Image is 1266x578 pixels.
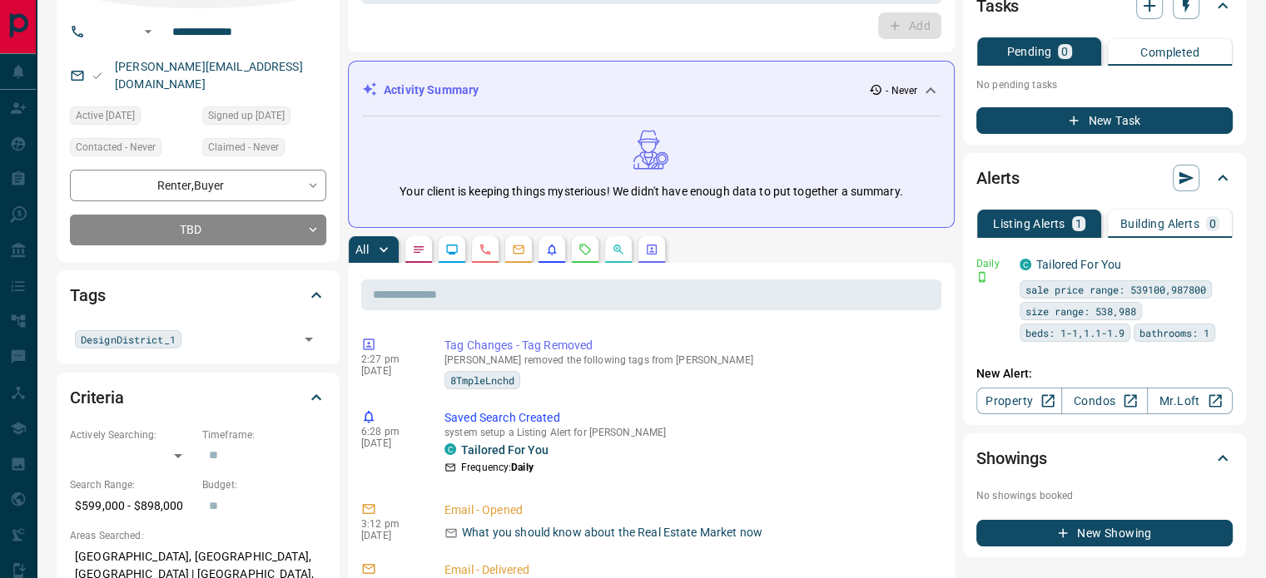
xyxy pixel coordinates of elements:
[444,337,935,354] p: Tag Changes - Tag Removed
[1036,258,1121,271] a: Tailored For You
[993,218,1065,230] p: Listing Alerts
[545,243,559,256] svg: Listing Alerts
[976,445,1047,472] h2: Showings
[81,331,176,348] span: DesignDistrict_1
[1025,324,1125,341] span: beds: 1-1,1.1-1.9
[976,165,1020,191] h2: Alerts
[202,106,326,130] div: Thu Feb 21 2013
[361,353,420,365] p: 2:27 pm
[462,524,762,541] p: What you should know about the Real Estate Market now
[70,275,326,315] div: Tags
[976,271,988,283] svg: Push Notification Only
[1075,218,1082,230] p: 1
[361,530,420,541] p: [DATE]
[444,443,456,455] div: condos.ca
[412,243,425,256] svg: Notes
[976,72,1233,97] p: No pending tasks
[70,528,326,543] p: Areas Searched:
[1020,259,1031,270] div: condos.ca
[361,437,420,449] p: [DATE]
[976,158,1233,198] div: Alerts
[444,354,935,366] p: [PERSON_NAME] removed the following tags from [PERSON_NAME]
[886,83,917,98] p: - Never
[976,488,1233,503] p: No showings booked
[1061,388,1147,414] a: Condos
[1025,281,1206,298] span: sale price range: 539100,987800
[512,243,525,256] svg: Emails
[355,244,369,255] p: All
[1061,46,1068,57] p: 0
[445,243,459,256] svg: Lead Browsing Activity
[70,384,124,411] h2: Criteria
[297,328,320,351] button: Open
[645,243,658,256] svg: Agent Actions
[362,75,941,106] div: Activity Summary- Never
[70,170,326,200] div: Renter , Buyer
[976,256,1010,271] p: Daily
[444,501,935,519] p: Email - Opened
[115,60,303,91] a: [PERSON_NAME][EMAIL_ADDRESS][DOMAIN_NAME]
[976,438,1233,478] div: Showings
[1209,218,1216,230] p: 0
[208,107,285,124] span: Signed up [DATE]
[361,365,420,377] p: [DATE]
[70,378,326,417] div: Criteria
[70,106,194,130] div: Mon Dec 20 2021
[202,477,326,492] p: Budget:
[138,22,158,42] button: Open
[70,427,194,442] p: Actively Searching:
[76,107,135,124] span: Active [DATE]
[578,243,592,256] svg: Requests
[976,365,1233,383] p: New Alert:
[1147,388,1233,414] a: Mr.Loft
[1120,218,1199,230] p: Building Alerts
[384,82,479,99] p: Activity Summary
[208,139,279,156] span: Claimed - Never
[70,282,105,309] h2: Tags
[70,215,326,245] div: TBD
[450,372,514,388] span: 8TmpleLnchd
[400,183,902,200] p: Your client is keeping things mysterious! We didn't have enough data to put together a summary.
[70,492,194,520] p: $599,000 - $898,000
[479,243,492,256] svg: Calls
[92,70,103,82] svg: Email Valid
[361,426,420,437] p: 6:28 pm
[461,460,534,475] p: Frequency:
[76,139,156,156] span: Contacted - Never
[444,409,935,427] p: Saved Search Created
[461,443,549,457] a: Tailored For You
[976,520,1233,546] button: New Showing
[1006,46,1051,57] p: Pending
[70,477,194,492] p: Search Range:
[1140,47,1199,58] p: Completed
[202,427,326,442] p: Timeframe:
[612,243,625,256] svg: Opportunities
[976,388,1062,414] a: Property
[361,518,420,530] p: 3:12 pm
[444,427,935,438] p: system setup a Listing Alert for [PERSON_NAME]
[1025,303,1136,319] span: size range: 538,988
[511,462,534,473] strong: Daily
[976,107,1233,134] button: New Task
[1139,324,1209,341] span: bathrooms: 1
